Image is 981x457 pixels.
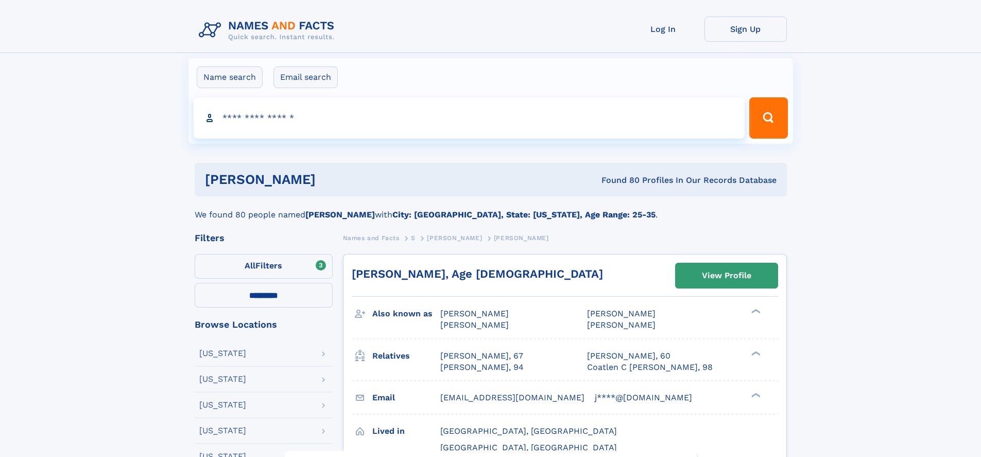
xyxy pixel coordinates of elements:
[199,401,246,409] div: [US_STATE]
[392,210,656,219] b: City: [GEOGRAPHIC_DATA], State: [US_STATE], Age Range: 25-35
[702,264,751,287] div: View Profile
[587,309,656,318] span: [PERSON_NAME]
[587,350,670,362] a: [PERSON_NAME], 60
[195,16,343,44] img: Logo Names and Facts
[622,16,704,42] a: Log In
[245,261,255,270] span: All
[587,320,656,330] span: [PERSON_NAME]
[195,233,333,243] div: Filters
[205,173,459,186] h1: [PERSON_NAME]
[195,196,787,221] div: We found 80 people named with .
[676,263,778,288] a: View Profile
[440,309,509,318] span: [PERSON_NAME]
[704,16,787,42] a: Sign Up
[440,393,584,402] span: [EMAIL_ADDRESS][DOMAIN_NAME]
[199,427,246,435] div: [US_STATE]
[440,362,524,373] a: [PERSON_NAME], 94
[440,350,523,362] a: [PERSON_NAME], 67
[199,349,246,358] div: [US_STATE]
[352,267,603,280] a: [PERSON_NAME], Age [DEMOGRAPHIC_DATA]
[749,350,761,357] div: ❯
[411,231,416,244] a: S
[411,234,416,242] span: S
[587,362,713,373] a: Coatlen C [PERSON_NAME], 98
[305,210,375,219] b: [PERSON_NAME]
[372,305,440,323] h3: Also known as
[749,308,761,315] div: ❯
[195,320,333,329] div: Browse Locations
[372,422,440,440] h3: Lived in
[273,66,338,88] label: Email search
[458,175,777,186] div: Found 80 Profiles In Our Records Database
[194,97,745,139] input: search input
[427,231,482,244] a: [PERSON_NAME]
[343,231,400,244] a: Names and Facts
[197,66,263,88] label: Name search
[199,375,246,383] div: [US_STATE]
[440,426,617,436] span: [GEOGRAPHIC_DATA], [GEOGRAPHIC_DATA]
[749,97,787,139] button: Search Button
[372,347,440,365] h3: Relatives
[440,320,509,330] span: [PERSON_NAME]
[494,234,549,242] span: [PERSON_NAME]
[372,389,440,407] h3: Email
[195,254,333,279] label: Filters
[749,392,761,398] div: ❯
[440,443,617,452] span: [GEOGRAPHIC_DATA], [GEOGRAPHIC_DATA]
[427,234,482,242] span: [PERSON_NAME]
